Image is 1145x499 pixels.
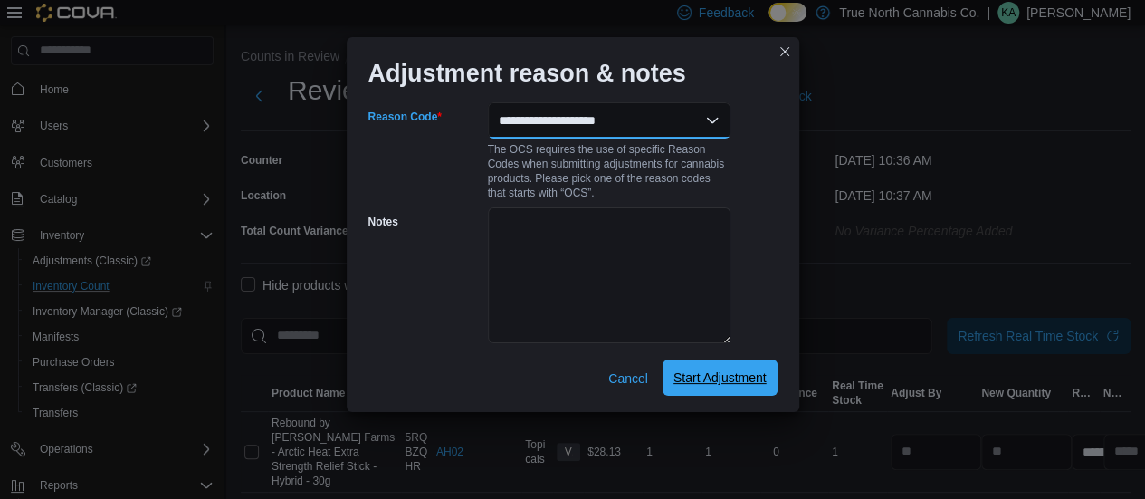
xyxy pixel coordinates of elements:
[368,215,398,229] label: Notes
[488,139,730,200] div: The OCS requires the use of specific Reason Codes when submitting adjustments for cannabis produc...
[608,369,648,388] span: Cancel
[774,41,796,62] button: Closes this modal window
[368,59,686,88] h1: Adjustment reason & notes
[368,110,442,124] label: Reason Code
[673,369,767,387] span: Start Adjustment
[601,360,655,397] button: Cancel
[663,360,778,396] button: Start Adjustment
